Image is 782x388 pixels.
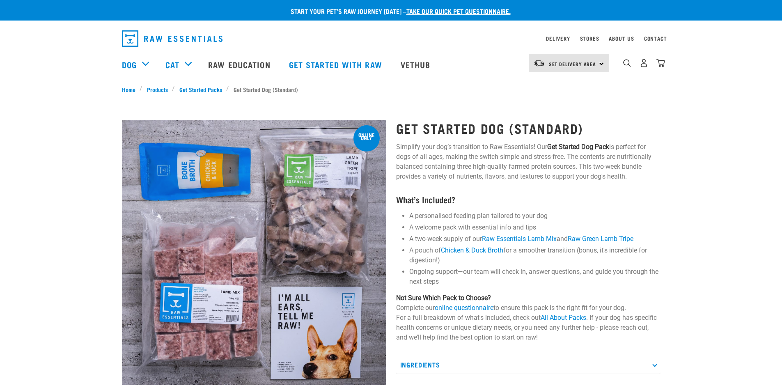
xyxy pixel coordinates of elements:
a: Chicken & Duck Broth [441,246,503,254]
p: Complete our to ensure this pack is the right fit for your dog. For a full breakdown of what's in... [396,293,660,342]
img: NSP Dog Standard Update [122,120,386,385]
a: Get started with Raw [281,48,392,81]
img: user.png [640,59,648,67]
img: home-icon@2x.png [656,59,665,67]
a: Get Started Packs [175,85,226,94]
a: Dog [122,58,137,71]
li: Ongoing support—our team will check in, answer questions, and guide you through the next steps [409,267,660,287]
a: About Us [609,37,634,40]
h1: Get Started Dog (Standard) [396,121,660,135]
nav: breadcrumbs [122,85,660,94]
a: Delivery [546,37,570,40]
a: Contact [644,37,667,40]
nav: dropdown navigation [115,27,667,50]
strong: Get Started Dog Pack [547,143,609,151]
a: Stores [580,37,599,40]
a: Cat [165,58,179,71]
li: A pouch of for a smoother transition (bonus, it's incredible for digestion!) [409,246,660,265]
li: A two-week supply of our and [409,234,660,244]
a: All About Packs [541,314,586,321]
span: Set Delivery Area [549,62,596,65]
a: Raw Education [200,48,280,81]
a: Raw Essentials Lamb Mix [482,235,557,243]
a: online questionnaire [435,304,493,312]
strong: What’s Included? [396,197,455,202]
a: Home [122,85,140,94]
img: Raw Essentials Logo [122,30,222,47]
a: Vethub [392,48,441,81]
img: home-icon-1@2x.png [623,59,631,67]
a: take our quick pet questionnaire. [406,9,511,13]
img: van-moving.png [534,60,545,67]
li: A personalised feeding plan tailored to your dog [409,211,660,221]
strong: Not Sure Which Pack to Choose? [396,294,491,302]
p: Simplify your dog’s transition to Raw Essentials! Our is perfect for dogs of all ages, making the... [396,142,660,181]
a: Raw Green Lamb Tripe [568,235,633,243]
p: Ingredients [396,356,660,374]
li: A welcome pack with essential info and tips [409,223,660,232]
a: Products [142,85,172,94]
